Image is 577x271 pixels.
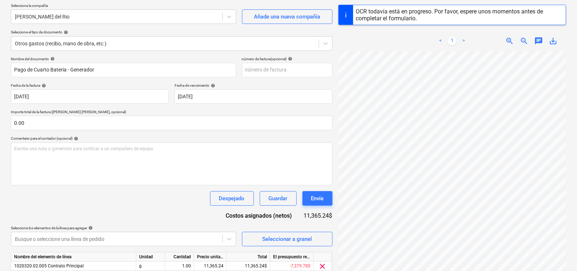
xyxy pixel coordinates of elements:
div: Seleccione el tipo de documento [11,30,333,34]
input: Importe total de la factura (coste neto, opcional) [11,116,333,130]
div: Cantidad [165,252,194,262]
button: Seleccionar a granel [242,232,333,246]
span: 1020320.02.005 Contrato Principal [14,263,84,268]
input: Nombre del documento [11,63,236,77]
a: Next page [459,37,468,45]
div: 11,365.24$ [304,212,333,220]
div: Comentario para el contador (opcional) [11,136,333,141]
div: Nombre del documento [11,57,236,61]
span: help [72,136,78,141]
div: Nombre del elemento de línea [11,252,136,262]
div: Costos asignados (netos) [220,212,304,220]
div: -7,379.78$ [270,262,314,271]
input: Fecha de factura no especificada [11,89,169,104]
div: Widget de chat [541,236,577,271]
div: 11,365.24$ [227,262,270,271]
div: Seleccionar a granel [262,234,312,244]
span: chat [534,37,543,45]
span: help [49,57,55,61]
span: help [62,30,68,34]
div: 1.00 [168,262,191,271]
div: número de factura (opcional) [242,57,333,61]
button: Envíe [302,191,333,206]
span: clear [318,262,327,271]
input: Fecha de vencimiento no especificada [175,89,333,104]
button: Añade una nueva compañía [242,9,333,24]
div: Unidad [136,252,165,262]
span: help [40,83,46,88]
div: OCR todavía está en progreso. Por favor, espere unos momentos antes de completar el formulario. [356,8,563,22]
span: help [287,57,293,61]
div: Despejado [219,194,245,203]
p: Importe total de la factura ([PERSON_NAME] [PERSON_NAME], opcional) [11,110,333,116]
input: número de factura [242,63,333,77]
span: zoom_out [520,37,528,45]
div: Total [227,252,270,262]
div: Precio unitario [194,252,227,262]
a: Previous page [436,37,445,45]
div: Seleccione los elementos de la línea para agregar [11,226,236,230]
a: Page 1 is your current page [448,37,456,45]
div: Envíe [311,194,324,203]
button: Guardar [260,191,297,206]
span: help [87,226,93,230]
div: Añade una nueva compañía [254,12,320,21]
div: g [136,262,165,271]
div: Fecha de vencimiento [175,83,333,88]
span: save_alt [549,37,557,45]
div: 11,365.24 [197,262,223,271]
iframe: Chat Widget [541,236,577,271]
span: zoom_in [505,37,514,45]
span: help [209,83,215,88]
p: Selecciona la compañía [11,3,236,9]
div: Fecha de la factura [11,83,169,88]
button: Despejado [210,191,254,206]
div: Guardar [269,194,288,203]
div: El presupuesto revisado que queda [270,252,314,262]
